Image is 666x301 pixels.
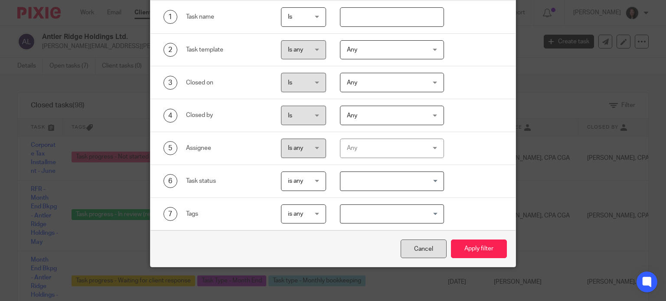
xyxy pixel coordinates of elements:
[341,174,439,189] input: Search for option
[288,80,292,86] span: Is
[186,13,268,21] div: Task name
[163,10,177,24] div: 1
[288,145,303,151] span: Is any
[186,177,268,185] div: Task status
[163,43,177,57] div: 2
[401,240,447,258] div: Close this dialog window
[163,141,177,155] div: 5
[288,47,303,53] span: Is any
[186,45,268,54] div: Task template
[163,76,177,90] div: 3
[288,211,303,217] span: is any
[186,144,268,152] div: Assignee
[347,47,357,53] span: Any
[186,78,268,87] div: Closed on
[340,204,444,224] div: Search for option
[288,113,292,119] span: Is
[186,210,268,218] div: Tags
[288,14,292,20] span: Is
[347,113,357,119] span: Any
[347,139,424,157] div: Any
[347,80,357,86] span: Any
[451,240,507,258] button: Apply filter
[163,174,177,188] div: 6
[288,178,303,184] span: is any
[186,111,268,120] div: Closed by
[163,109,177,123] div: 4
[341,207,439,222] input: Search for option
[163,207,177,221] div: 7
[340,172,444,191] div: Search for option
